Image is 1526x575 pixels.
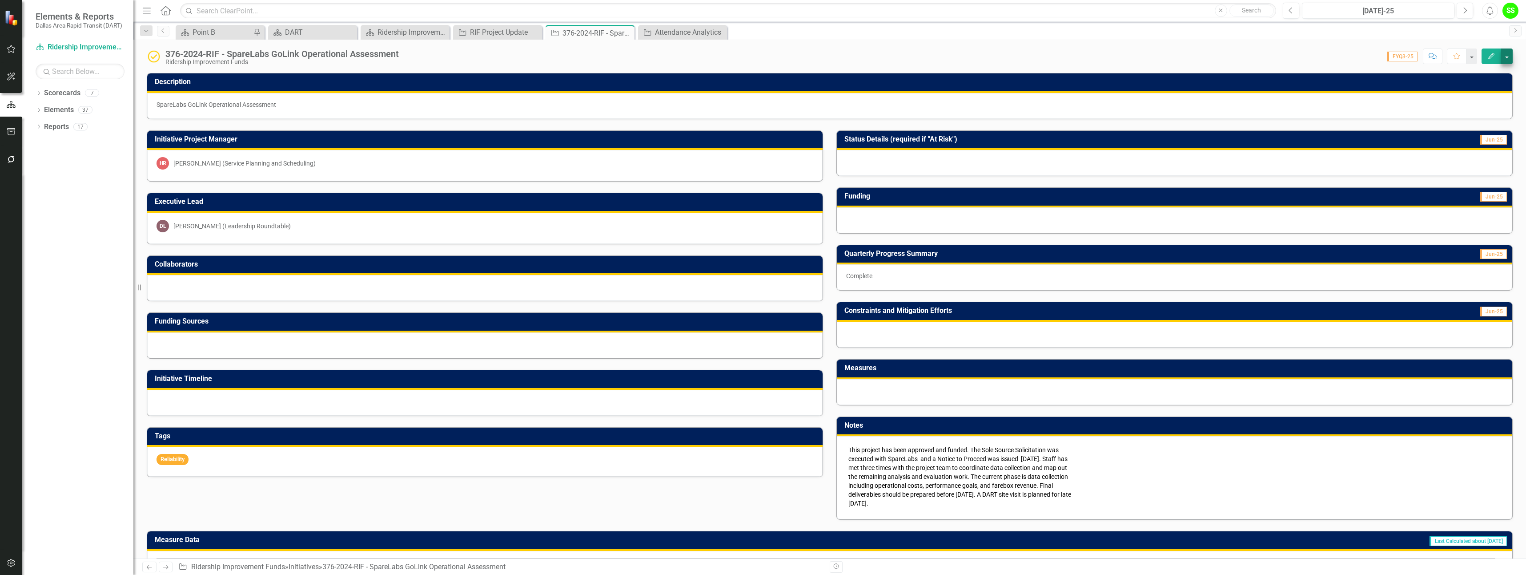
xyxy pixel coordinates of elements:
[270,27,355,38] a: DART
[157,100,1503,109] p: SpareLabs GoLink Operational Assessment
[191,563,285,571] a: Ridership Improvement Funds
[1480,192,1507,202] span: Jun-25
[85,89,99,97] div: 7
[846,443,1076,510] td: This project has been approved and funded. The Sole Source Solicitation was executed with SpareLa...
[562,28,632,39] div: 376-2024-RIF - SpareLabs GoLink Operational Assessment
[844,192,1165,200] h3: Funding
[155,260,818,268] h3: Collaborators
[844,250,1357,258] h3: Quarterly Progress Summary
[173,159,316,168] div: [PERSON_NAME] (Service Planning and Scheduling)
[155,317,818,325] h3: Funding Sources
[73,123,88,130] div: 17
[193,27,251,38] div: Point B
[44,88,80,98] a: Scorecards
[155,135,818,143] h3: Initiative Project Manager
[363,27,447,38] a: Ridership Improvement Funds
[36,42,124,53] a: Ridership Improvement Funds
[1480,135,1507,145] span: Jun-25
[180,3,1276,19] input: Search ClearPoint...
[846,271,1503,280] p: Complete
[285,27,355,38] div: DART
[165,59,399,65] div: Ridership Improvement Funds
[844,307,1373,315] h3: Constraints and Mitigation Efforts
[455,27,540,38] a: RIF Project Update
[1387,52,1418,61] span: FYQ3-25
[655,27,725,38] div: Attendance Analytics
[1242,7,1261,14] span: Search
[640,27,725,38] a: Attendance Analytics
[1480,249,1507,259] span: Jun-25
[1305,6,1451,16] div: [DATE]-25
[377,27,447,38] div: Ridership Improvement Funds
[289,563,319,571] a: Initiatives
[36,11,122,22] span: Elements & Reports
[844,421,1508,429] h3: Notes
[1430,536,1507,546] span: Last Calculated about [DATE]
[165,49,399,59] div: 376-2024-RIF - SpareLabs GoLink Operational Assessment
[157,157,169,170] div: HR
[1480,307,1507,316] span: Jun-25
[78,106,92,114] div: 37
[178,562,823,572] div: » »
[178,27,251,38] a: Point B
[44,105,74,115] a: Elements
[147,49,161,64] img: Complete
[36,64,124,79] input: Search Below...
[1502,3,1518,19] button: SS
[157,454,189,465] span: Reliability
[322,563,506,571] div: 376-2024-RIF - SpareLabs GoLink Operational Assessment
[36,22,122,29] small: Dallas Area Rapid Transit (DART)
[1229,4,1274,17] button: Search
[1302,3,1454,19] button: [DATE]-25
[44,122,69,132] a: Reports
[155,375,818,383] h3: Initiative Timeline
[470,27,540,38] div: RIF Project Update
[155,432,818,440] h3: Tags
[155,536,648,544] h3: Measure Data
[844,135,1377,143] h3: Status Details (required if "At Risk")
[4,10,20,25] img: ClearPoint Strategy
[157,220,169,232] div: DL
[844,364,1508,372] h3: Measures
[155,198,818,206] h3: Executive Lead
[155,78,1508,86] h3: Description
[173,222,291,231] div: [PERSON_NAME] (Leadership Roundtable)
